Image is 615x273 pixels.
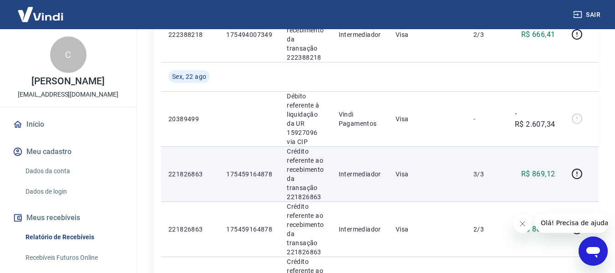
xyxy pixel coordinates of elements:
[31,77,104,86] p: [PERSON_NAME]
[287,147,324,201] p: Crédito referente ao recebimento da transação 221826863
[473,170,500,179] p: 3/3
[226,30,272,39] p: 175494007349
[396,30,459,39] p: Visa
[287,7,324,62] p: Crédito referente ao recebimento da transação 222388218
[11,0,70,28] img: Vindi
[22,182,125,201] a: Dados de login
[11,208,125,228] button: Meus recebíveis
[515,108,555,130] p: -R$ 2.607,34
[287,202,324,257] p: Crédito referente ao recebimento da transação 221826863
[579,237,608,266] iframe: Botão para abrir a janela de mensagens
[339,110,381,128] p: Vindi Pagamentos
[22,228,125,247] a: Relatório de Recebíveis
[168,114,212,124] p: 20389499
[571,6,604,23] button: Sair
[11,114,125,134] a: Início
[5,6,76,14] span: Olá! Precisa de ajuda?
[287,92,324,146] p: Débito referente à liquidação da UR 15927096 via CIP
[396,114,459,124] p: Visa
[226,170,272,179] p: 175459164878
[168,225,212,234] p: 221826863
[18,90,118,99] p: [EMAIL_ADDRESS][DOMAIN_NAME]
[50,36,86,73] div: C
[535,213,608,233] iframe: Mensagem da empresa
[521,169,555,180] p: R$ 869,12
[473,114,500,124] p: -
[172,72,206,81] span: Sex, 22 ago
[168,30,212,39] p: 222388218
[11,142,125,162] button: Meu cadastro
[339,225,381,234] p: Intermediador
[168,170,212,179] p: 221826863
[396,225,459,234] p: Visa
[339,30,381,39] p: Intermediador
[396,170,459,179] p: Visa
[473,225,500,234] p: 2/3
[521,29,555,40] p: R$ 666,41
[226,225,272,234] p: 175459164878
[513,215,532,233] iframe: Fechar mensagem
[22,248,125,267] a: Recebíveis Futuros Online
[473,30,500,39] p: 2/3
[339,170,381,179] p: Intermediador
[22,162,125,180] a: Dados da conta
